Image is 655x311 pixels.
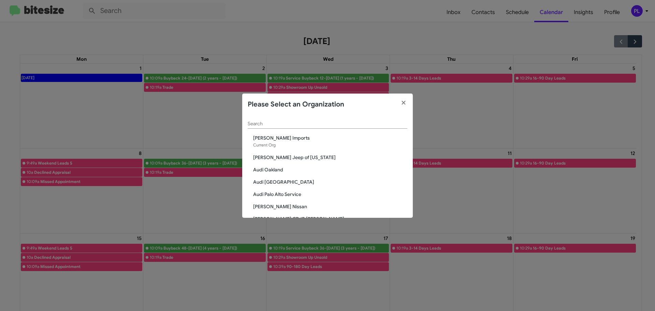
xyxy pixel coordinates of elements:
[253,191,407,198] span: Audi Palo Alto Service
[253,142,276,147] span: Current Org
[253,179,407,185] span: Audi [GEOGRAPHIC_DATA]
[253,203,407,210] span: [PERSON_NAME] Nissan
[253,135,407,141] span: [PERSON_NAME] Imports
[248,99,344,110] h2: Please Select an Organization
[253,215,407,222] span: [PERSON_NAME] CDJR [PERSON_NAME]
[253,166,407,173] span: Audi Oakland
[253,154,407,161] span: [PERSON_NAME] Jeep of [US_STATE]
